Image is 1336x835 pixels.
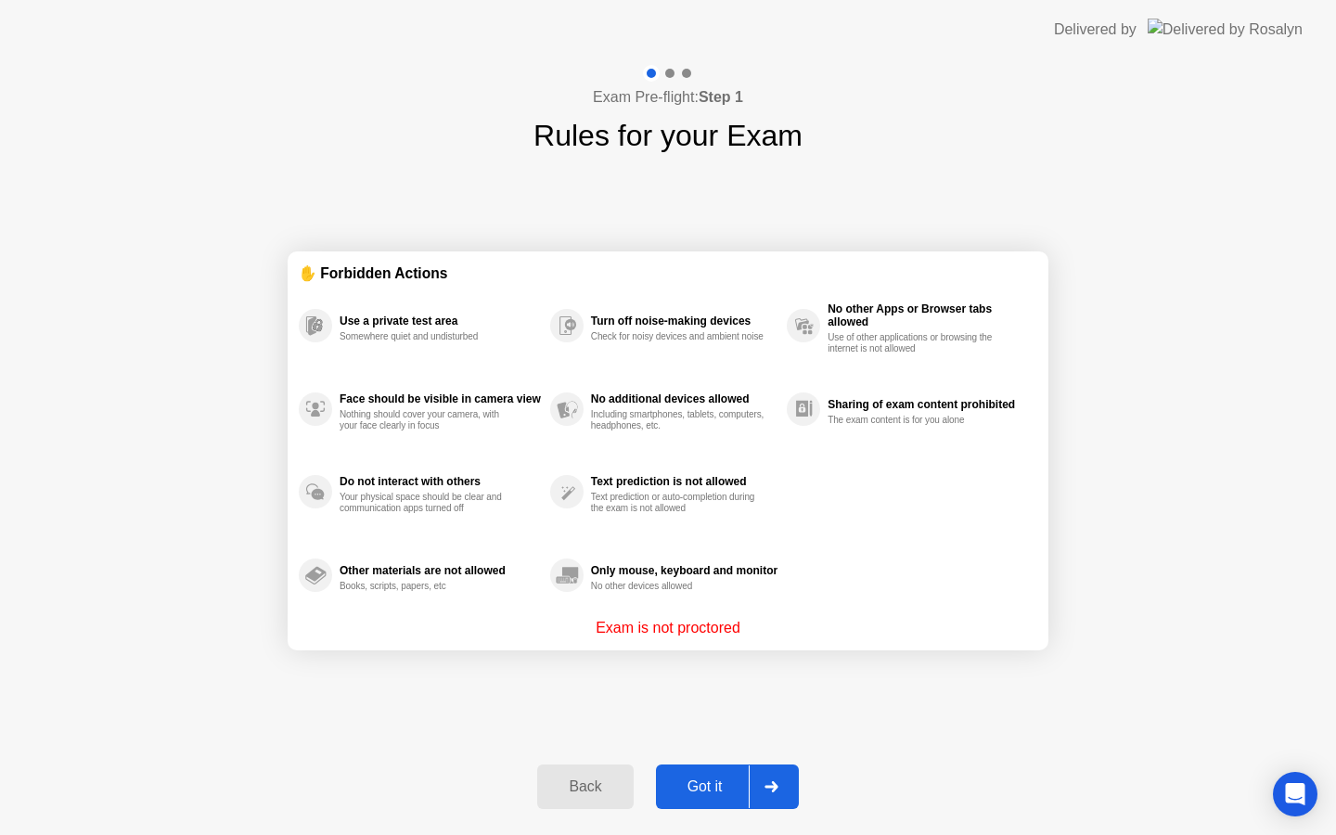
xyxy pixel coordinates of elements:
[591,315,777,328] div: Turn off noise-making devices
[591,475,777,488] div: Text prediction is not allowed
[828,398,1028,411] div: Sharing of exam content prohibited
[543,778,627,795] div: Back
[828,302,1028,328] div: No other Apps or Browser tabs allowed
[340,492,515,514] div: Your physical space should be clear and communication apps turned off
[593,86,743,109] h4: Exam Pre-flight:
[828,332,1003,354] div: Use of other applications or browsing the internet is not allowed
[596,617,740,639] p: Exam is not proctored
[591,331,766,342] div: Check for noisy devices and ambient noise
[1273,772,1317,816] div: Open Intercom Messenger
[340,392,541,405] div: Face should be visible in camera view
[340,315,541,328] div: Use a private test area
[533,113,803,158] h1: Rules for your Exam
[299,263,1037,284] div: ✋ Forbidden Actions
[662,778,749,795] div: Got it
[1148,19,1303,40] img: Delivered by Rosalyn
[340,409,515,431] div: Nothing should cover your camera, with your face clearly in focus
[1054,19,1137,41] div: Delivered by
[591,392,777,405] div: No additional devices allowed
[591,581,766,592] div: No other devices allowed
[591,564,777,577] div: Only mouse, keyboard and monitor
[591,492,766,514] div: Text prediction or auto-completion during the exam is not allowed
[340,581,515,592] div: Books, scripts, papers, etc
[656,764,799,809] button: Got it
[340,564,541,577] div: Other materials are not allowed
[340,475,541,488] div: Do not interact with others
[828,415,1003,426] div: The exam content is for you alone
[340,331,515,342] div: Somewhere quiet and undisturbed
[537,764,633,809] button: Back
[699,89,743,105] b: Step 1
[591,409,766,431] div: Including smartphones, tablets, computers, headphones, etc.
